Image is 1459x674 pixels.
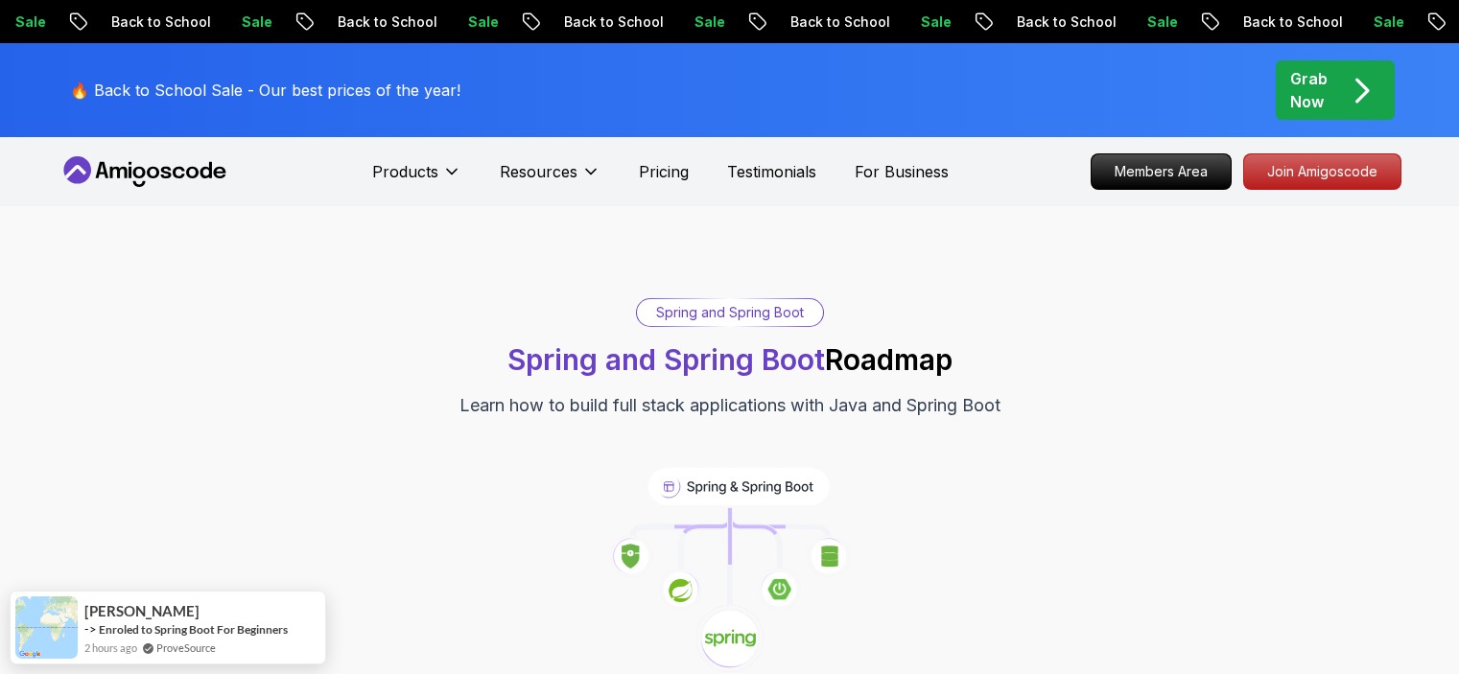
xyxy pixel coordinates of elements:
[84,603,200,619] span: [PERSON_NAME]
[1000,12,1131,32] p: Back to School
[774,12,905,32] p: Back to School
[905,12,966,32] p: Sale
[95,12,225,32] p: Back to School
[1091,153,1232,190] a: Members Area
[507,342,953,377] h1: Roadmap
[99,621,288,638] a: Enroled to Spring Boot For Beginners
[1131,12,1192,32] p: Sale
[156,639,216,656] a: ProveSource
[84,639,137,656] span: 2 hours ago
[1243,153,1401,190] a: Join Amigoscode
[500,160,577,183] p: Resources
[84,621,97,637] span: ->
[678,12,740,32] p: Sale
[855,160,949,183] a: For Business
[459,392,1000,419] p: Learn how to build full stack applications with Java and Spring Boot
[1092,154,1231,189] p: Members Area
[639,160,689,183] a: Pricing
[1357,12,1419,32] p: Sale
[548,12,678,32] p: Back to School
[452,12,513,32] p: Sale
[500,160,600,198] button: Resources
[1244,154,1400,189] p: Join Amigoscode
[15,596,78,659] img: provesource social proof notification image
[321,12,452,32] p: Back to School
[1227,12,1357,32] p: Back to School
[70,79,460,102] p: 🔥 Back to School Sale - Our best prices of the year!
[1290,67,1328,113] p: Grab Now
[225,12,287,32] p: Sale
[372,160,461,198] button: Products
[507,342,825,377] span: Spring and Spring Boot
[727,160,816,183] a: Testimonials
[372,160,438,183] p: Products
[637,299,823,326] div: Spring and Spring Boot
